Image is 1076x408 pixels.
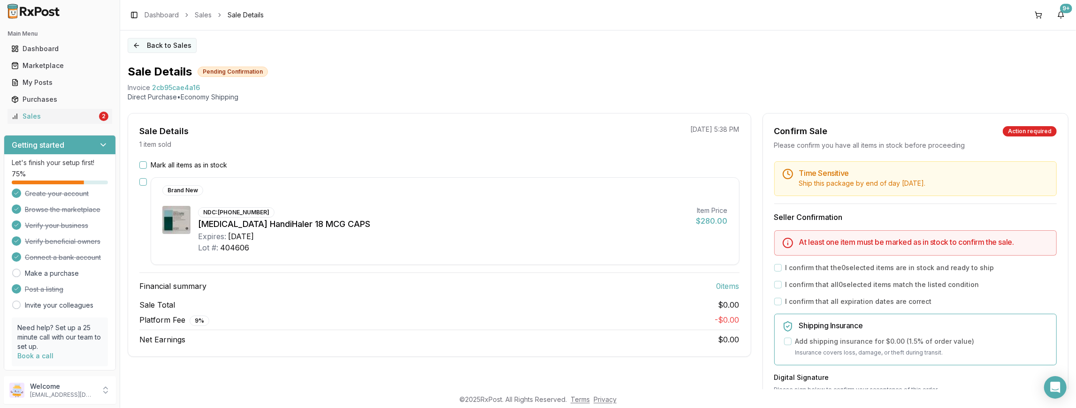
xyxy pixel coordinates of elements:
[25,205,100,214] span: Browse the marketplace
[145,10,179,20] a: Dashboard
[11,95,108,104] div: Purchases
[795,337,975,346] label: Add shipping insurance for $0.00 ( 1.5 % of order value)
[12,139,64,151] h3: Getting started
[4,4,64,19] img: RxPost Logo
[139,280,206,292] span: Financial summary
[1044,376,1067,399] div: Open Intercom Messenger
[8,40,112,57] a: Dashboard
[594,395,617,403] a: Privacy
[139,334,185,345] span: Net Earnings
[12,158,108,167] p: Let's finish your setup first!
[128,92,1068,102] p: Direct Purchase • Economy Shipping
[9,383,24,398] img: User avatar
[715,315,740,325] span: - $0.00
[795,348,1049,357] p: Insurance covers loss, damage, or theft during transit.
[4,41,116,56] button: Dashboard
[128,83,150,92] div: Invoice
[1060,4,1072,13] div: 9+
[145,10,264,20] nav: breadcrumb
[8,91,112,108] a: Purchases
[198,67,268,77] div: Pending Confirmation
[195,10,212,20] a: Sales
[696,215,728,227] div: $280.00
[4,58,116,73] button: Marketplace
[190,316,209,326] div: 9 %
[25,189,89,198] span: Create your account
[128,38,197,53] button: Back to Sales
[799,238,1049,246] h5: At least one item must be marked as in stock to confirm the sale.
[8,108,112,125] a: Sales2
[774,386,1057,393] p: Please sign below to confirm your acceptance of this order
[17,352,53,360] a: Book a call
[8,30,112,38] h2: Main Menu
[11,112,97,121] div: Sales
[99,112,108,121] div: 2
[25,253,101,262] span: Connect a bank account
[11,44,108,53] div: Dashboard
[799,169,1049,177] h5: Time Sensitive
[799,322,1049,329] h5: Shipping Insurance
[25,301,93,310] a: Invite your colleagues
[17,323,102,351] p: Need help? Set up a 25 minute call with our team to set up.
[4,370,116,387] button: Support
[786,263,994,272] label: I confirm that the 0 selected items are in stock and ready to ship
[220,242,249,253] div: 404606
[4,92,116,107] button: Purchases
[12,169,26,179] span: 75 %
[786,297,932,306] label: I confirm that all expiration dates are correct
[151,160,227,170] label: Mark all items as in stock
[139,314,209,326] span: Platform Fee
[774,212,1057,223] h3: Seller Confirmation
[162,185,203,196] div: Brand New
[718,335,740,344] span: $0.00
[1003,126,1057,136] div: Action required
[139,299,175,310] span: Sale Total
[198,207,275,218] div: NDC: [PHONE_NUMBER]
[4,109,116,124] button: Sales2
[774,373,1057,382] h3: Digital Signature
[8,57,112,74] a: Marketplace
[1053,8,1068,23] button: 9+
[139,125,189,138] div: Sale Details
[162,206,191,234] img: Spiriva HandiHaler 18 MCG CAPS
[8,74,112,91] a: My Posts
[25,269,79,278] a: Make a purchase
[198,231,226,242] div: Expires:
[198,242,218,253] div: Lot #:
[786,280,979,289] label: I confirm that all 0 selected items match the listed condition
[4,75,116,90] button: My Posts
[139,140,171,149] p: 1 item sold
[128,64,192,79] h1: Sale Details
[30,382,95,391] p: Welcome
[25,221,88,230] span: Verify your business
[799,179,926,187] span: Ship this package by end of day [DATE] .
[571,395,590,403] a: Terms
[717,280,740,292] span: 0 item s
[11,61,108,70] div: Marketplace
[152,83,200,92] span: 2cb95cae4a16
[774,141,1057,150] div: Please confirm you have all items in stock before proceeding
[11,78,108,87] div: My Posts
[774,125,828,138] div: Confirm Sale
[228,231,254,242] div: [DATE]
[198,218,689,231] div: [MEDICAL_DATA] HandiHaler 18 MCG CAPS
[691,125,740,134] p: [DATE] 5:38 PM
[696,206,728,215] div: Item Price
[25,285,63,294] span: Post a listing
[228,10,264,20] span: Sale Details
[25,237,100,246] span: Verify beneficial owners
[30,391,95,399] p: [EMAIL_ADDRESS][DOMAIN_NAME]
[718,299,740,310] span: $0.00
